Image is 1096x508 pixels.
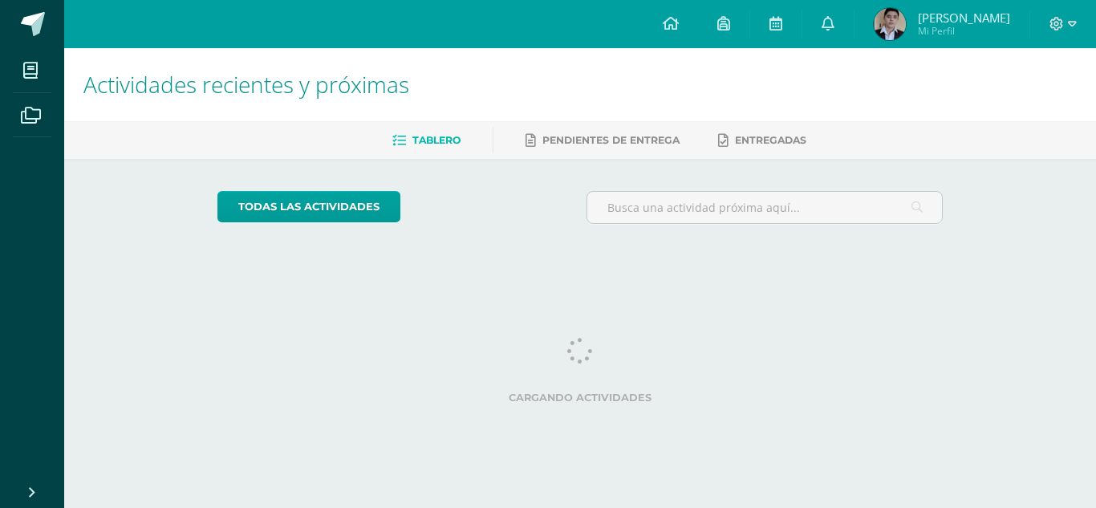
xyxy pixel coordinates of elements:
[718,128,806,153] a: Entregadas
[735,134,806,146] span: Entregadas
[542,134,680,146] span: Pendientes de entrega
[874,8,906,40] img: 0e897e71f3e6f6ea8e502af4794bf57e.png
[392,128,461,153] a: Tablero
[217,191,400,222] a: todas las Actividades
[217,392,944,404] label: Cargando actividades
[587,192,943,223] input: Busca una actividad próxima aquí...
[412,134,461,146] span: Tablero
[918,24,1010,38] span: Mi Perfil
[83,69,409,100] span: Actividades recientes y próximas
[526,128,680,153] a: Pendientes de entrega
[918,10,1010,26] span: [PERSON_NAME]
